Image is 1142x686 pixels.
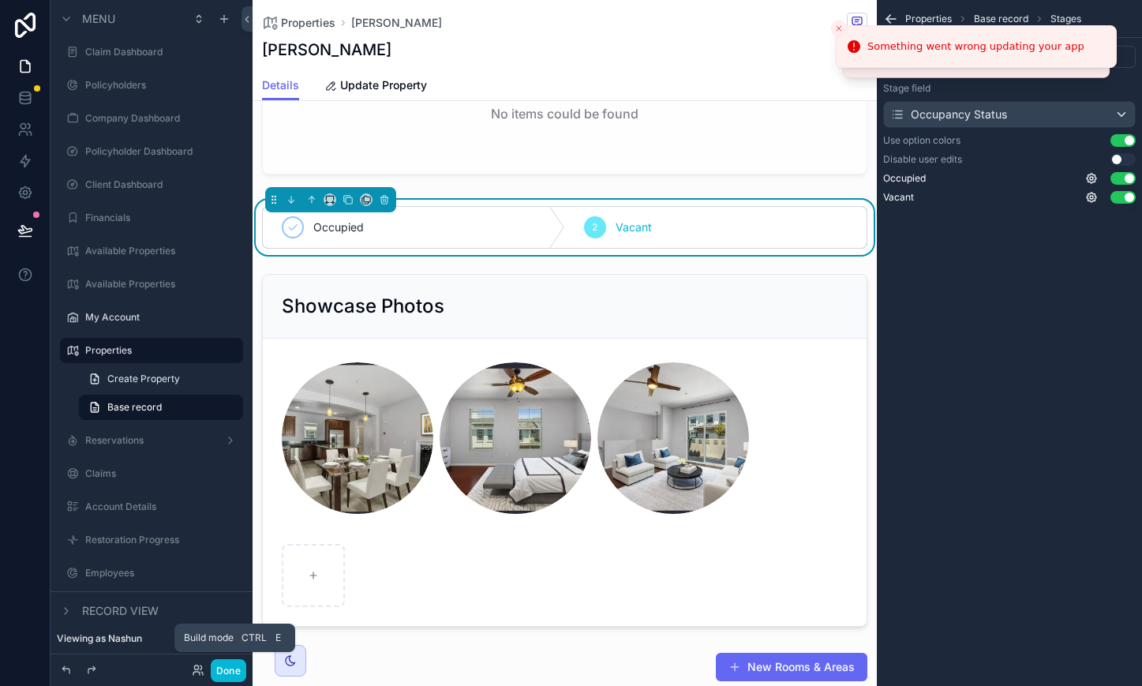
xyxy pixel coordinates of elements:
label: Claim Dashboard [85,46,240,58]
span: Update Property [340,77,427,93]
button: Done [211,659,246,682]
label: Financials [85,212,240,224]
span: E [271,632,284,644]
a: Base record [79,395,243,420]
span: Occupied [883,172,926,185]
label: Account Details [85,500,240,513]
label: Claims [85,467,240,480]
span: Build mode [184,632,234,644]
span: Menu [82,11,115,27]
label: Restoration Progress [85,534,240,546]
span: Vacant [883,191,914,204]
label: Properties [85,344,234,357]
span: Record view [82,603,159,619]
div: Occupancy Status [890,107,1007,122]
h1: [PERSON_NAME] [262,39,391,61]
label: Disable user edits [883,153,962,166]
label: My Account [85,311,240,324]
span: Base record [107,401,162,414]
label: Reservations [85,434,218,447]
span: Base record [974,13,1028,25]
span: Create Property [107,373,180,385]
label: Available Properties [85,245,240,257]
span: Ctrl [240,630,268,646]
label: Employees [85,567,240,579]
a: Update Property [324,71,427,103]
a: [PERSON_NAME] [351,15,442,31]
a: Properties [262,15,335,31]
div: Something went wrong updating your app [867,39,1084,54]
a: Create Property [79,366,243,392]
span: Properties [905,13,952,25]
label: Stage field [883,82,930,95]
button: Occupancy Status [883,101,1136,128]
button: Close toast [831,21,847,36]
label: Available Properties [85,278,240,291]
span: 2 [592,221,597,234]
span: Details [262,77,299,93]
span: Properties [281,15,335,31]
label: Client Dashboard [85,178,240,191]
label: Policyholder Dashboard [85,145,240,158]
span: Occupied [313,219,364,235]
label: Company Dashboard [85,112,240,125]
span: Vacant [616,219,652,235]
a: Details [262,71,299,101]
label: Policyholders [85,79,240,92]
label: Use option colors [883,134,960,147]
span: Stages [1050,13,1081,25]
span: Viewing as Nashun [57,632,142,645]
